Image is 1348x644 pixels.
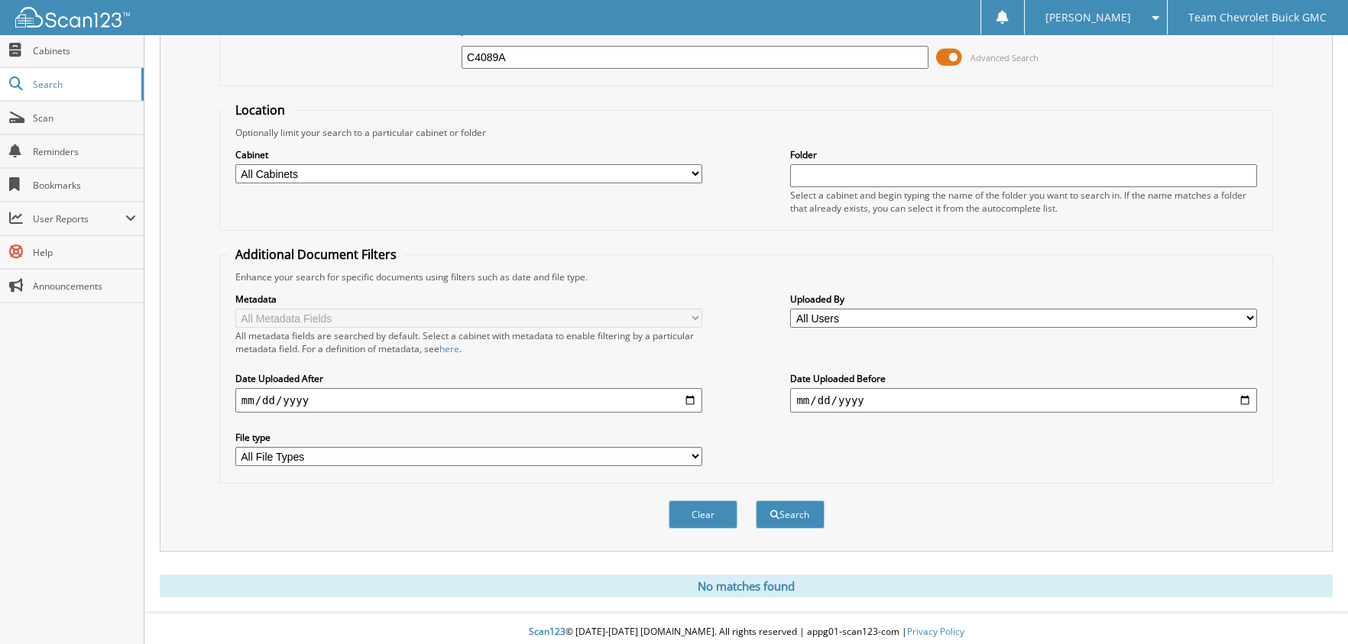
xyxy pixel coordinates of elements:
[33,179,136,192] span: Bookmarks
[33,145,136,158] span: Reminders
[235,431,702,444] label: File type
[228,270,1265,283] div: Enhance your search for specific documents using filters such as date and file type.
[33,280,136,293] span: Announcements
[1272,571,1348,644] iframe: Chat Widget
[439,342,459,355] a: here
[907,625,964,638] a: Privacy Policy
[1045,13,1131,22] span: [PERSON_NAME]
[33,78,134,91] span: Search
[228,126,1265,139] div: Optionally limit your search to a particular cabinet or folder
[33,44,136,57] span: Cabinets
[790,293,1257,306] label: Uploaded By
[669,500,737,529] button: Clear
[228,246,404,263] legend: Additional Document Filters
[33,112,136,125] span: Scan
[235,388,702,413] input: start
[235,329,702,355] div: All metadata fields are searched by default. Select a cabinet with metadata to enable filtering b...
[235,372,702,385] label: Date Uploaded After
[15,7,130,28] img: scan123-logo-white.svg
[33,246,136,259] span: Help
[790,148,1257,161] label: Folder
[529,625,565,638] span: Scan123
[33,212,125,225] span: User Reports
[790,372,1257,385] label: Date Uploaded Before
[790,388,1257,413] input: end
[790,189,1257,215] div: Select a cabinet and begin typing the name of the folder you want to search in. If the name match...
[756,500,825,529] button: Search
[1188,13,1327,22] span: Team Chevrolet Buick GMC
[228,102,293,118] legend: Location
[160,574,1333,597] div: No matches found
[235,293,702,306] label: Metadata
[235,148,702,161] label: Cabinet
[970,52,1039,63] span: Advanced Search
